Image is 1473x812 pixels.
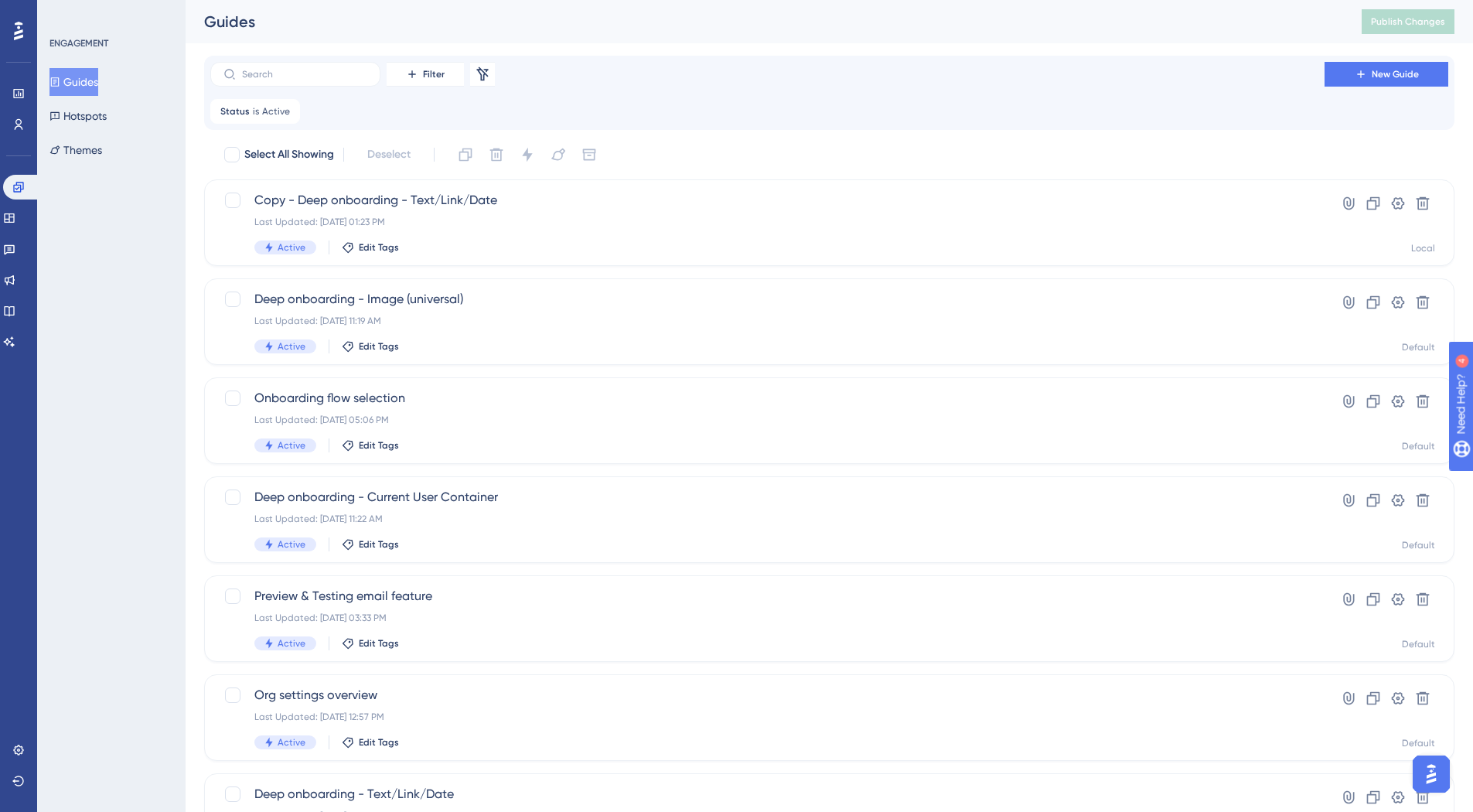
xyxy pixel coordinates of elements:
[253,105,259,118] span: is
[254,686,1280,705] span: Org settings overview
[254,612,1280,624] div: Last Updated: [DATE] 03:33 PM
[342,637,399,650] button: Edit Tags
[254,389,1280,408] span: Onboarding flow selection
[49,37,108,49] div: ENGAGEMENT
[367,145,411,164] span: Deselect
[49,68,98,96] button: Guides
[359,736,399,749] span: Edit Tags
[49,102,107,130] button: Hotspots
[278,340,305,353] span: Active
[359,340,399,353] span: Edit Tags
[254,587,1280,606] span: Preview & Testing email feature
[204,11,1323,32] div: Guides
[342,538,399,551] button: Edit Tags
[342,736,399,749] button: Edit Tags
[254,290,1280,309] span: Deep onboarding - Image (universal)
[359,439,399,452] span: Edit Tags
[262,105,290,118] span: Active
[107,8,112,20] div: 4
[254,191,1280,210] span: Copy - Deep onboarding - Text/Link/Date
[1402,341,1435,353] div: Default
[254,785,1280,803] span: Deep onboarding - Text/Link/Date
[1411,242,1435,254] div: Local
[278,439,305,452] span: Active
[1372,68,1419,80] span: New Guide
[1408,751,1454,797] iframe: UserGuiding AI Assistant Launcher
[1402,539,1435,551] div: Default
[36,4,97,22] span: Need Help?
[254,711,1280,723] div: Last Updated: [DATE] 12:57 PM
[1402,638,1435,650] div: Default
[1402,737,1435,749] div: Default
[254,488,1280,507] span: Deep onboarding - Current User Container
[359,538,399,551] span: Edit Tags
[278,241,305,254] span: Active
[278,736,305,749] span: Active
[342,340,399,353] button: Edit Tags
[220,105,250,118] span: Status
[254,315,1280,327] div: Last Updated: [DATE] 11:19 AM
[278,637,305,650] span: Active
[244,145,334,164] span: Select All Showing
[242,69,367,80] input: Search
[1371,15,1445,28] span: Publish Changes
[342,241,399,254] button: Edit Tags
[359,241,399,254] span: Edit Tags
[387,62,464,87] button: Filter
[1402,440,1435,452] div: Default
[359,637,399,650] span: Edit Tags
[353,141,425,169] button: Deselect
[342,439,399,452] button: Edit Tags
[254,513,1280,525] div: Last Updated: [DATE] 11:22 AM
[1362,9,1454,34] button: Publish Changes
[254,216,1280,228] div: Last Updated: [DATE] 01:23 PM
[1325,62,1448,87] button: New Guide
[254,414,1280,426] div: Last Updated: [DATE] 05:06 PM
[423,68,445,80] span: Filter
[49,136,102,164] button: Themes
[278,538,305,551] span: Active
